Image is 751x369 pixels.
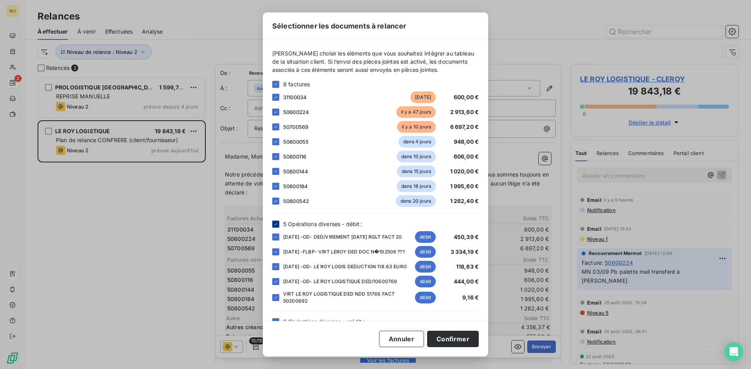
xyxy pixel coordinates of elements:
span: 31100034 [283,94,307,100]
span: débit [415,246,436,258]
span: 5 Opérations diverses - débit : [283,220,363,228]
span: [DATE] -OD- DED/VIREMENT [DATE] RGLT FACT 20 [283,234,402,241]
span: débit [415,231,436,243]
span: 2 913,60 € [450,109,479,115]
span: débit [415,276,436,287]
span: 50800144 [283,168,308,175]
span: débit [415,292,436,303]
span: 2 Opérations diverses - crédit : [283,317,365,326]
span: 6 697,20 € [450,123,479,130]
span: [DATE] -OD- LE ROY LOGISTIQUE DED/10600769 [283,278,397,285]
div: Open Intercom Messenger [724,342,743,361]
span: 948,00 € [454,138,479,145]
span: 118,63 € [456,263,479,270]
button: Confirmer [427,331,479,347]
span: 3 334,19 € [451,248,479,255]
span: 1 262,40 € [450,198,479,204]
span: débit [415,261,436,273]
span: 50800184 [283,183,308,189]
span: dans 10 jours [397,151,436,162]
span: 600,00 € [454,94,479,100]
span: 50700569 [283,124,308,130]
span: dans 15 jours [397,166,436,177]
span: 50600224 [283,109,309,115]
span: 50800055 [283,139,309,145]
span: 1 995,60 € [450,183,479,189]
span: 444,00 € [454,278,479,285]
span: il y a 10 jours [397,121,436,133]
span: 8 factures [283,80,310,88]
span: 1 020,00 € [450,168,479,175]
span: dans 4 jours [399,136,436,148]
span: 50800542 [283,198,309,204]
span: 606,00 € [454,153,479,160]
span: 9,16 € [462,294,479,301]
span: il y a 47 jours [396,106,436,118]
span: 50800116 [283,153,306,160]
span: [DATE] -FLBP- VIRT LEROY DED DOC N�192509 ??? [283,248,405,255]
span: dans 18 jours [397,180,436,192]
span: VIRT LE ROY LOGISTIQUE DED NDD 51766 FACT 50200692 [283,291,411,305]
span: Sélectionner les documents à relancer [272,21,406,31]
span: [DATE] -OD- LE ROY LOGIS DEDUCTION 118.63 EURO [283,263,407,270]
span: [PERSON_NAME] choisir les éléments que vous souhaitez intégrer au tableau de la situation client.... [272,49,479,74]
span: [DATE] [410,91,436,103]
button: Annuler [379,331,424,347]
span: 450,39 € [454,234,479,240]
span: dans 20 jours [396,195,436,207]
